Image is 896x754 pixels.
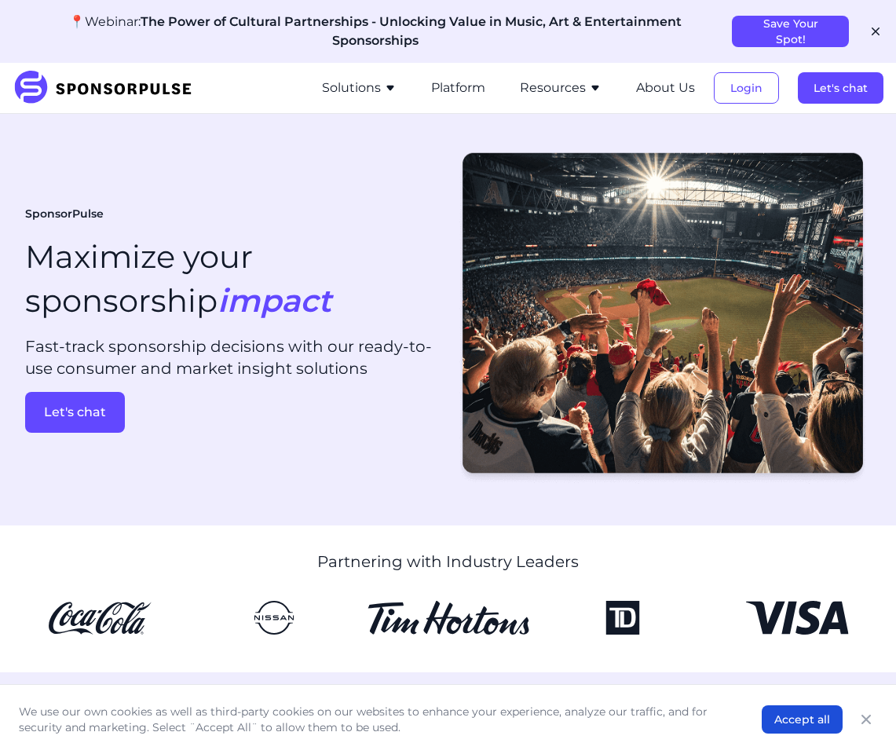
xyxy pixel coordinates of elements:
[431,79,485,97] button: Platform
[520,79,602,97] button: Resources
[322,79,397,97] button: Solutions
[714,81,779,95] a: Login
[141,14,682,48] span: The Power of Cultural Partnerships - Unlocking Value in Music, Art & Entertainment Sponsorships
[25,392,442,433] a: Let's chat
[19,704,730,735] p: We use our own cookies as well as third-party cookies on our websites to enhance your experience,...
[31,13,719,50] p: 📍Webinar:
[431,81,485,95] a: Platform
[542,601,704,634] img: TD
[798,81,883,95] a: Let's chat
[714,72,779,104] button: Login
[732,16,849,47] button: Save Your Spot!
[25,235,331,323] h1: Maximize your sponsorship
[13,71,203,105] img: SponsorPulse
[25,207,104,222] span: SponsorPulse
[798,72,883,104] button: Let's chat
[636,79,695,97] button: About Us
[636,81,695,95] a: About Us
[218,281,331,320] i: impact
[855,708,877,730] button: Close
[19,601,181,634] img: CocaCola
[368,601,529,634] img: Tim Hortons
[762,705,843,734] button: Accept all
[732,16,849,31] a: Save Your Spot!
[193,601,355,635] img: Nissan
[716,601,878,634] img: Visa
[25,392,125,433] button: Let's chat
[25,335,442,379] p: Fast-track sponsorship decisions with our ready-to-use consumer and market insight solutions
[317,551,579,573] p: Partnering with Industry Leaders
